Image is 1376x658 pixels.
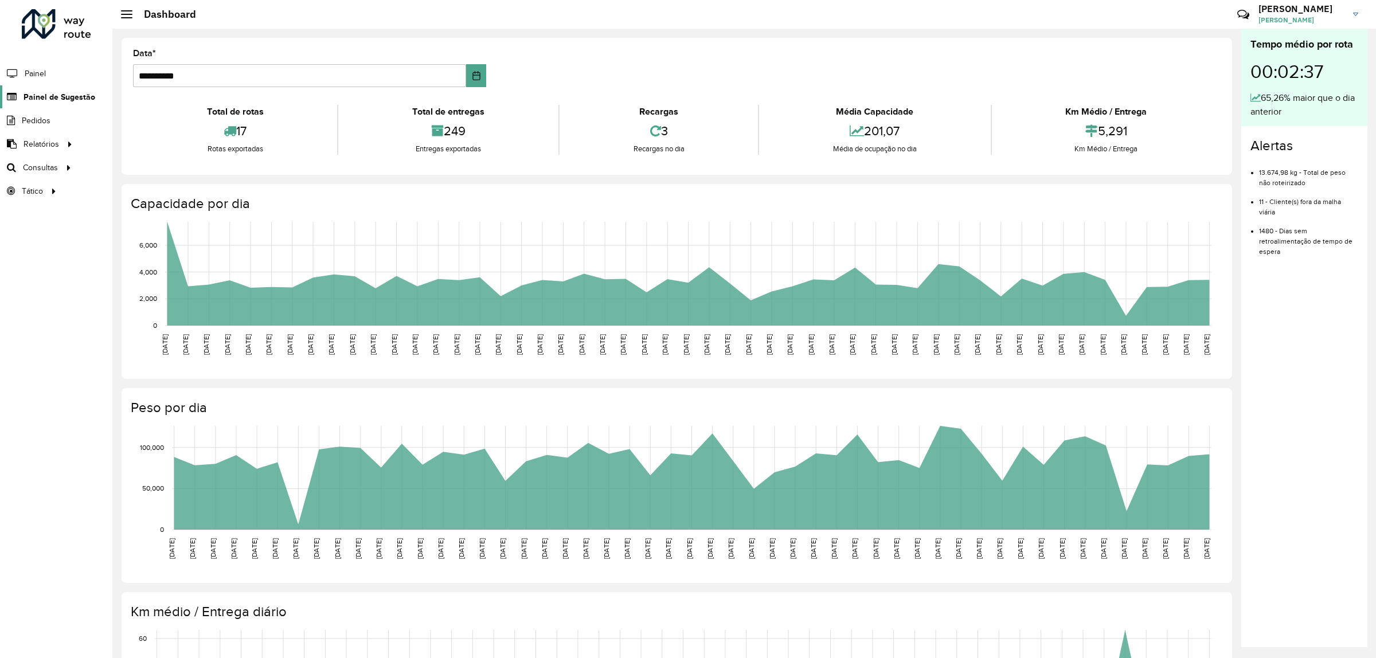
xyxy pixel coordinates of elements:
h4: Alertas [1250,138,1358,154]
text: [DATE] [1015,334,1023,355]
text: [DATE] [1017,538,1024,559]
text: [DATE] [870,334,877,355]
text: [DATE] [727,538,734,559]
text: [DATE] [1182,334,1190,355]
text: 100,000 [140,444,164,451]
div: 249 [341,119,555,143]
label: Data [133,46,156,60]
text: [DATE] [913,538,921,559]
div: Total de rotas [136,105,334,119]
div: Recargas [562,105,755,119]
text: 6,000 [139,241,157,249]
text: [DATE] [1100,538,1107,559]
text: [DATE] [1182,538,1190,559]
div: Rotas exportadas [136,143,334,155]
div: 3 [562,119,755,143]
text: [DATE] [640,334,648,355]
text: [DATE] [230,538,237,559]
text: 2,000 [139,295,157,302]
div: 00:02:37 [1250,52,1358,91]
text: [DATE] [1203,334,1210,355]
text: [DATE] [390,334,398,355]
text: [DATE] [786,334,793,355]
text: [DATE] [1120,538,1128,559]
text: [DATE] [623,538,631,559]
text: [DATE] [724,334,731,355]
text: [DATE] [706,538,714,559]
text: [DATE] [1141,538,1148,559]
text: [DATE] [703,334,710,355]
text: [DATE] [974,334,981,355]
text: 50,000 [142,485,164,492]
li: 13.674,98 kg - Total de peso não roteirizado [1259,159,1358,188]
text: 0 [160,526,164,533]
text: [DATE] [1078,334,1085,355]
text: [DATE] [664,538,672,559]
div: Média de ocupação no dia [762,143,987,155]
text: [DATE] [515,334,523,355]
text: [DATE] [1203,538,1210,559]
text: [DATE] [307,334,314,355]
a: Contato Rápido [1231,2,1256,27]
text: [DATE] [1057,334,1065,355]
text: [DATE] [745,334,752,355]
text: [DATE] [458,538,465,559]
text: [DATE] [478,538,486,559]
text: [DATE] [189,538,196,559]
text: [DATE] [851,538,858,559]
text: [DATE] [182,334,189,355]
text: [DATE] [271,538,279,559]
text: [DATE] [209,538,217,559]
h4: Peso por dia [131,399,1221,416]
text: [DATE] [286,334,294,355]
text: [DATE] [953,334,960,355]
text: [DATE] [265,334,272,355]
text: [DATE] [934,538,941,559]
text: [DATE] [890,334,898,355]
span: Painel de Sugestão [24,91,95,103]
text: 0 [153,322,157,329]
text: 60 [139,634,147,642]
text: [DATE] [354,538,362,559]
text: [DATE] [369,334,377,355]
span: Pedidos [22,115,50,127]
h3: [PERSON_NAME] [1258,3,1344,14]
text: [DATE] [557,334,564,355]
text: [DATE] [807,334,815,355]
div: 5,291 [995,119,1218,143]
text: [DATE] [1058,538,1066,559]
text: [DATE] [202,334,210,355]
text: [DATE] [578,334,585,355]
text: [DATE] [995,334,1002,355]
h4: Capacidade por dia [131,195,1221,212]
text: [DATE] [661,334,669,355]
text: [DATE] [453,334,460,355]
text: [DATE] [1162,334,1169,355]
div: Tempo médio por rota [1250,37,1358,52]
text: [DATE] [975,538,983,559]
text: [DATE] [828,334,835,355]
text: [DATE] [499,538,506,559]
text: [DATE] [810,538,817,559]
text: [DATE] [765,334,773,355]
text: [DATE] [437,538,444,559]
li: 11 - Cliente(s) fora da malha viária [1259,188,1358,217]
text: [DATE] [686,538,693,559]
text: [DATE] [599,334,606,355]
text: [DATE] [644,538,651,559]
div: Km Médio / Entrega [995,105,1218,119]
text: [DATE] [536,334,544,355]
text: [DATE] [1037,538,1045,559]
span: Tático [22,185,43,197]
text: [DATE] [494,334,502,355]
text: [DATE] [996,538,1003,559]
text: [DATE] [748,538,755,559]
button: Choose Date [466,64,486,87]
div: Km Médio / Entrega [995,143,1218,155]
text: [DATE] [312,538,320,559]
text: [DATE] [1079,538,1086,559]
div: 17 [136,119,334,143]
text: [DATE] [349,334,356,355]
text: [DATE] [955,538,962,559]
text: [DATE] [292,538,299,559]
